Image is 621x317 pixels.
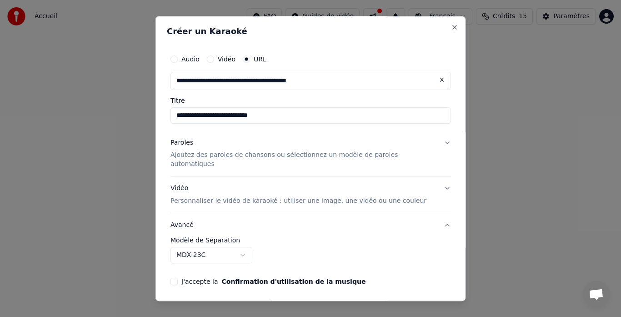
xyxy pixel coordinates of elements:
div: Vidéo [170,184,426,206]
button: ParolesAjoutez des paroles de chansons ou sélectionnez un modèle de paroles automatiques [170,131,451,176]
div: Paroles [170,138,193,147]
label: Modèle de Séparation [170,237,451,244]
button: Avancé [170,214,451,237]
label: Vidéo [217,56,235,62]
div: Avancé [170,237,451,271]
label: URL [254,56,266,62]
p: Personnaliser le vidéo de karaoké : utiliser une image, une vidéo ou une couleur [170,197,426,206]
h2: Créer un Karaoké [167,27,455,35]
button: J'accepte la [221,279,366,285]
label: Titre [170,97,451,104]
label: J'accepte la [181,279,366,285]
button: VidéoPersonnaliser le vidéo de karaoké : utiliser une image, une vidéo ou une couleur [170,177,451,213]
p: Ajoutez des paroles de chansons ou sélectionnez un modèle de paroles automatiques [170,151,436,169]
label: Audio [181,56,200,62]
